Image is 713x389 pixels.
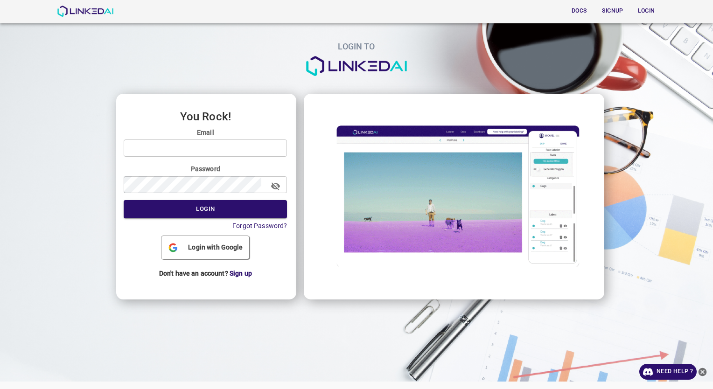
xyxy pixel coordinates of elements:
a: Need Help ? [639,364,697,380]
a: Login [629,1,663,21]
h3: You Rock! [124,111,287,123]
button: Login [124,200,287,218]
img: LinkedAI [57,6,113,17]
button: close-help [697,364,708,380]
img: login_image.gif [311,116,594,276]
a: Sign up [230,270,252,277]
span: Login with Google [184,243,246,252]
a: Forgot Password? [232,222,287,229]
a: Signup [596,1,629,21]
label: Password [124,164,287,174]
p: Don't have an account? [124,262,287,285]
button: Signup [598,3,628,19]
button: Docs [564,3,594,19]
a: Docs [562,1,596,21]
button: Login [631,3,661,19]
img: logo.png [305,56,408,76]
label: Email [124,128,287,137]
